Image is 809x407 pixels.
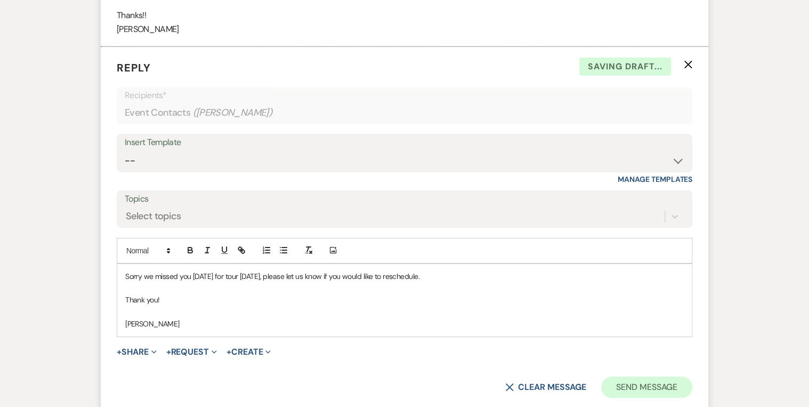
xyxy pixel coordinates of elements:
[125,270,684,282] p: Sorry we missed you [DATE] for tour [DATE], please let us know if you would like to reschedule.
[226,348,231,356] span: +
[125,294,684,306] p: Thank you!
[125,191,684,207] label: Topics
[117,348,157,356] button: Share
[125,89,684,102] p: Recipients*
[125,102,684,123] div: Event Contacts
[505,383,586,392] button: Clear message
[117,61,151,75] span: Reply
[117,9,692,22] p: Thanks!!
[166,348,171,356] span: +
[166,348,217,356] button: Request
[117,22,692,36] p: [PERSON_NAME]
[192,106,272,120] span: ( [PERSON_NAME] )
[125,318,684,330] p: [PERSON_NAME]
[601,377,692,398] button: Send Message
[125,135,684,150] div: Insert Template
[618,174,692,184] a: Manage Templates
[126,210,181,224] div: Select topics
[117,348,122,356] span: +
[226,348,271,356] button: Create
[579,58,671,76] span: Saving draft...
